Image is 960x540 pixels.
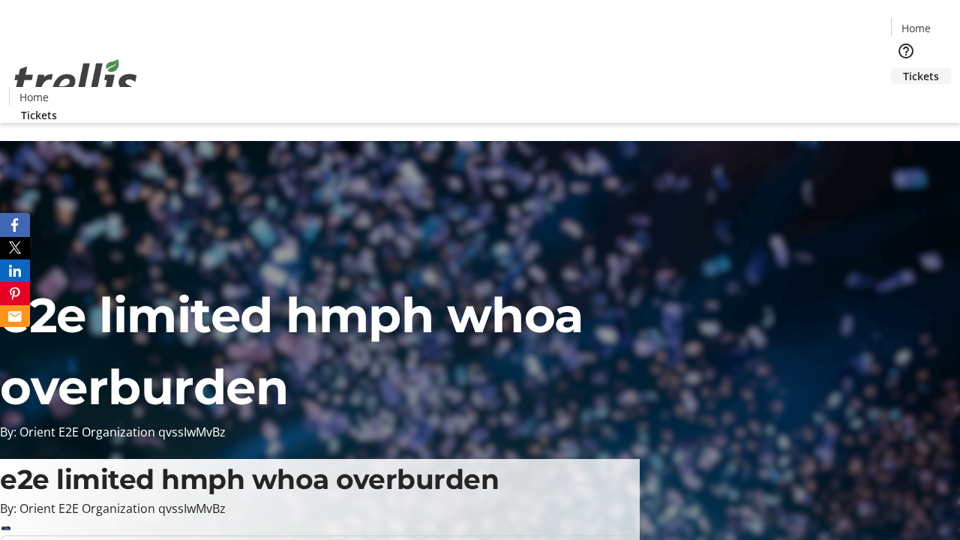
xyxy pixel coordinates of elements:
button: Cart [891,84,921,114]
a: Home [10,89,58,105]
span: Tickets [903,68,939,84]
a: Home [892,20,940,36]
button: Help [891,36,921,66]
span: Home [19,89,49,105]
a: Tickets [891,68,951,84]
span: Home [901,20,931,36]
img: Orient E2E Organization qvssIwMvBz's Logo [9,43,142,118]
a: Tickets [9,107,69,123]
span: Tickets [21,107,57,123]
